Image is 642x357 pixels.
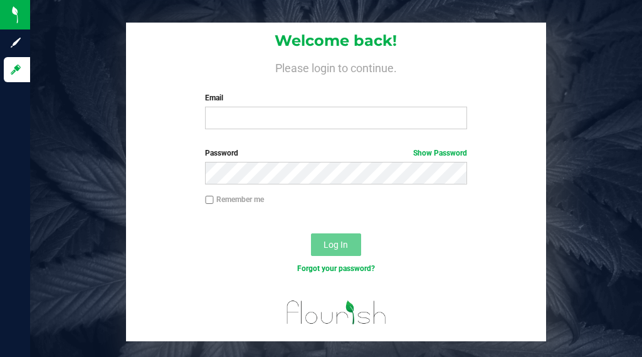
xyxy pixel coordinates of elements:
[126,33,547,49] h1: Welcome back!
[311,233,361,256] button: Log In
[205,149,238,157] span: Password
[283,288,389,333] img: flourish_logo.png
[324,240,348,250] span: Log In
[205,196,214,205] input: Remember me
[413,149,467,157] a: Show Password
[9,63,22,76] inline-svg: Log in
[297,264,375,273] a: Forgot your password?
[205,194,264,205] label: Remember me
[9,36,22,49] inline-svg: Sign up
[205,92,466,104] label: Email
[126,60,547,75] h4: Please login to continue.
